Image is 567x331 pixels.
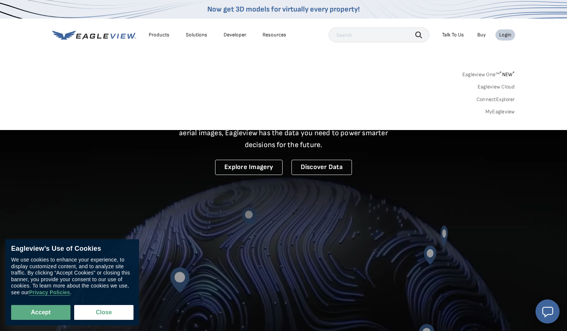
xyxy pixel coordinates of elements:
button: Open chat window [535,299,560,324]
input: Search [329,27,429,42]
a: Eagleview One™*NEW* [462,69,515,78]
a: ConnectExplorer [477,96,515,103]
div: Eagleview’s Use of Cookies [11,245,133,253]
button: Close [74,305,133,320]
a: Discover Data [291,160,352,175]
div: Talk To Us [442,32,464,38]
div: We use cookies to enhance your experience, to display customized content, and to analyze site tra... [11,257,133,296]
a: Explore Imagery [215,160,283,175]
a: Now get 3D models for virtually every property! [207,5,360,14]
p: A new era starts here. Built on more than 3.5 billion high-resolution aerial images, Eagleview ha... [170,115,397,151]
span: NEW [500,71,515,78]
a: Developer [224,32,246,38]
div: Solutions [186,32,207,38]
button: Accept [11,305,70,320]
a: Eagleview Cloud [478,84,515,90]
a: MyEagleview [485,108,515,115]
a: Buy [477,32,486,38]
div: Products [149,32,169,38]
a: Privacy Policies [29,289,70,296]
div: Resources [263,32,286,38]
div: Login [499,32,511,38]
